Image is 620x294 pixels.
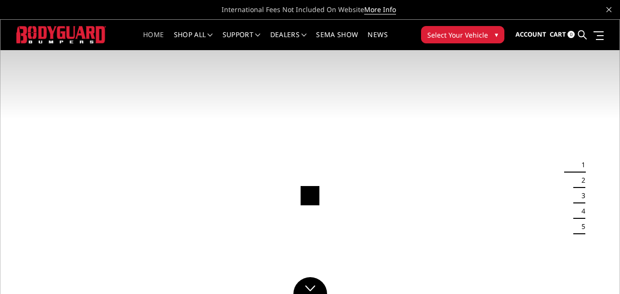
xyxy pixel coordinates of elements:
button: 3 of 5 [576,188,585,203]
a: SEMA Show [316,31,358,50]
a: Home [143,31,164,50]
a: Dealers [270,31,307,50]
a: Support [223,31,261,50]
span: Account [515,30,546,39]
span: 0 [567,31,575,38]
span: ▾ [495,29,498,40]
button: 5 of 5 [576,219,585,234]
button: 1 of 5 [576,157,585,173]
button: 4 of 5 [576,203,585,219]
a: More Info [364,5,396,14]
a: News [368,31,387,50]
span: Select Your Vehicle [427,30,488,40]
a: Click to Down [293,277,327,294]
img: BODYGUARD BUMPERS [16,26,106,44]
button: Select Your Vehicle [421,26,504,43]
span: Cart [550,30,566,39]
a: Account [515,22,546,48]
a: shop all [174,31,213,50]
button: 2 of 5 [576,173,585,188]
a: Cart 0 [550,22,575,48]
